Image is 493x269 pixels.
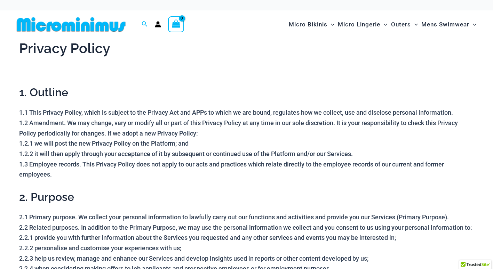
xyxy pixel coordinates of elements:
span: Menu Toggle [327,16,334,33]
a: OutersMenu ToggleMenu Toggle [389,14,420,35]
strong: Privacy Policy [19,40,110,56]
span: Menu Toggle [469,16,476,33]
span: Outers [391,16,411,33]
a: Search icon link [142,20,148,29]
img: MM SHOP LOGO FLAT [14,17,128,32]
p: 1.1 This Privacy Policy, which is subject to the Privacy Act and APPs to which we are bound, regu... [19,107,474,180]
span: Menu Toggle [411,16,418,33]
a: Account icon link [155,21,161,27]
span: Mens Swimwear [421,16,469,33]
a: Micro LingerieMenu ToggleMenu Toggle [336,14,389,35]
h2: 2. Purpose [19,190,474,204]
a: Micro BikinisMenu ToggleMenu Toggle [287,14,336,35]
a: Mens SwimwearMenu ToggleMenu Toggle [420,14,478,35]
a: View Shopping Cart, empty [168,16,184,32]
span: Micro Lingerie [338,16,380,33]
h2: 1. Outline [19,85,474,100]
nav: Site Navigation [286,13,479,36]
span: Micro Bikinis [289,16,327,33]
span: Menu Toggle [380,16,387,33]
